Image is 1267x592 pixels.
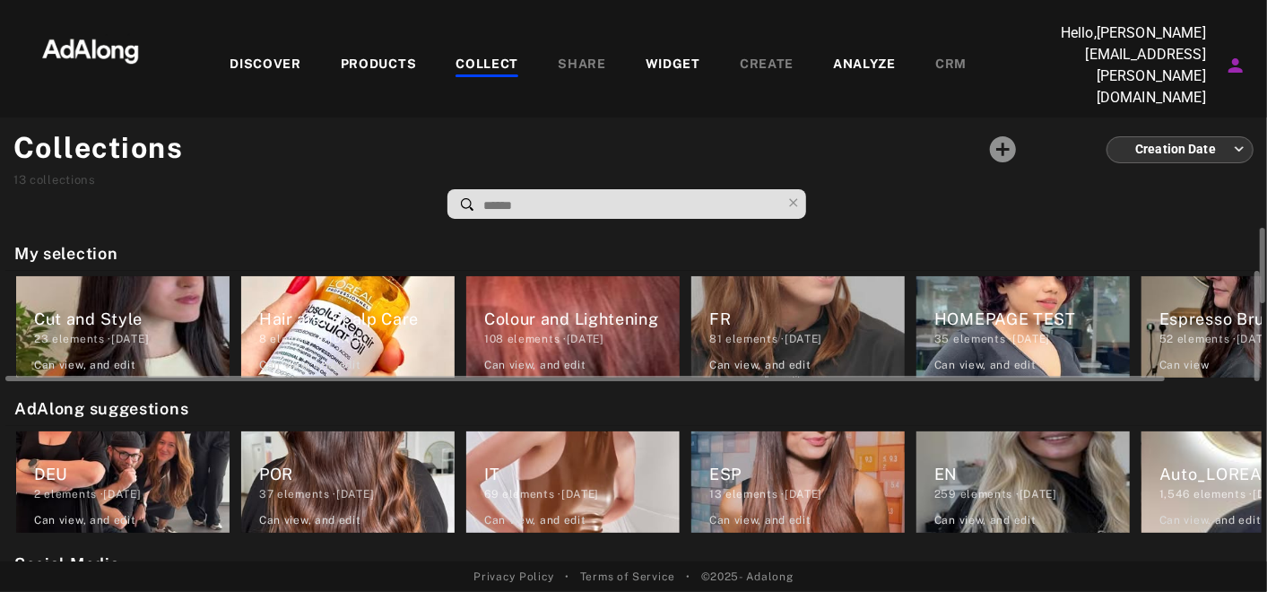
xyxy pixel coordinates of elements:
[709,512,811,528] div: Can view , and edit
[565,569,569,585] span: •
[484,357,586,373] div: Can view , and edit
[34,333,48,345] span: 23
[934,331,1130,347] div: elements · [DATE]
[934,357,1037,373] div: Can view , and edit
[259,331,455,347] div: elements · [DATE]
[13,173,26,187] span: 13
[686,271,910,383] div: FR81 elements ·[DATE]Can view, and edit
[484,331,680,347] div: elements · [DATE]
[456,55,518,76] div: COLLECT
[934,488,957,501] span: 259
[484,307,680,331] div: Colour and Lightening
[14,552,1262,576] h2: Social Media
[934,462,1130,486] div: EN
[484,512,586,528] div: Can view , and edit
[935,55,967,76] div: CRM
[1159,512,1262,528] div: Can view , and edit
[11,426,235,538] div: DEU2 elements ·[DATE]Can view, and edit
[740,55,794,76] div: CREATE
[461,426,685,538] div: IT69 elements ·[DATE]Can view, and edit
[980,126,1026,172] button: Add a collecton
[34,331,230,347] div: elements · [DATE]
[1027,22,1206,109] p: Hello, [PERSON_NAME][EMAIL_ADDRESS][PERSON_NAME][DOMAIN_NAME]
[341,55,417,76] div: PRODUCTS
[236,426,460,538] div: POR37 elements ·[DATE]Can view, and edit
[709,462,905,486] div: ESP
[259,357,361,373] div: Can view , and edit
[34,462,230,486] div: DEU
[473,569,554,585] a: Privacy Policy
[709,486,905,502] div: elements · [DATE]
[709,333,722,345] span: 81
[1159,488,1191,501] span: 1,546
[833,55,896,76] div: ANALYZE
[580,569,675,585] a: Terms of Service
[1159,357,1210,373] div: Can view
[1159,333,1174,345] span: 52
[709,357,811,373] div: Can view , and edit
[934,512,1037,528] div: Can view , and edit
[34,486,230,502] div: elements · [DATE]
[709,488,722,501] span: 13
[709,331,905,347] div: elements · [DATE]
[12,22,169,76] img: 63233d7d88ed69de3c212112c67096b6.png
[259,307,455,331] div: Hair and Scalp Care
[484,488,499,501] span: 69
[34,488,41,501] span: 2
[34,512,136,528] div: Can view , and edit
[934,307,1130,331] div: HOMEPAGE TEST
[1220,50,1251,81] button: Account settings
[484,486,680,502] div: elements · [DATE]
[13,126,184,170] h1: Collections
[934,486,1130,502] div: elements · [DATE]
[558,55,606,76] div: SHARE
[686,569,690,585] span: •
[34,357,136,373] div: Can view , and edit
[34,307,230,331] div: Cut and Style
[236,271,460,383] div: Hair and Scalp Care8 elements ·[DATE]Can view, and edit
[709,307,905,331] div: FR
[1177,506,1267,592] iframe: Chat Widget
[686,426,910,538] div: ESP13 elements ·[DATE]Can view, and edit
[259,462,455,486] div: POR
[461,271,685,383] div: Colour and Lightening108 elements ·[DATE]Can view, and edit
[230,55,301,76] div: DISCOVER
[259,486,455,502] div: elements · [DATE]
[934,333,950,345] span: 35
[484,333,504,345] span: 108
[259,333,267,345] span: 8
[14,241,1262,266] h2: My selection
[14,396,1262,421] h2: AdAlong suggestions
[646,55,700,76] div: WIDGET
[259,512,361,528] div: Can view , and edit
[1177,506,1267,592] div: Widget de chat
[259,488,273,501] span: 37
[484,462,680,486] div: IT
[1123,126,1245,173] div: Creation Date
[911,271,1135,383] div: HOMEPAGE TEST35 elements ·[DATE]Can view, and edit
[701,569,794,585] span: © 2025 - Adalong
[11,271,235,383] div: Cut and Style23 elements ·[DATE]Can view, and edit
[911,426,1135,538] div: EN259 elements ·[DATE]Can view, and edit
[13,171,184,189] div: collections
